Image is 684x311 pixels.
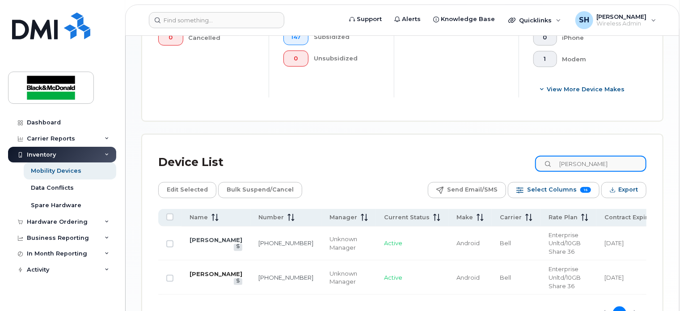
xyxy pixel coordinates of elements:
[149,12,284,28] input: Find something...
[547,85,625,94] span: View More Device Makes
[597,20,647,27] span: Wireless Admin
[384,274,402,281] span: Active
[562,30,633,46] div: iPhone
[384,239,402,247] span: Active
[549,231,581,255] span: Enterprise Unltd/10GB Share 36
[549,213,578,222] span: Rate Plan
[234,244,242,251] a: View Last Bill
[329,235,368,251] div: Unknown Manager
[258,274,313,281] a: [PHONE_NUMBER]
[580,187,591,193] span: 16
[541,55,549,63] span: 1
[519,17,552,24] span: Quicklinks
[314,51,380,67] div: Unsubsidized
[597,13,647,20] span: [PERSON_NAME]
[427,10,501,28] a: Knowledge Base
[527,183,577,196] span: Select Columns
[166,34,176,41] span: 0
[428,182,506,198] button: Send Email/SMS
[283,51,308,67] button: 0
[388,10,427,28] a: Alerts
[508,182,600,198] button: Select Columns 16
[569,11,663,29] div: Serena Hunter
[533,81,632,98] button: View More Device Makes
[441,15,495,24] span: Knowledge Base
[227,183,294,196] span: Bulk Suspend/Cancel
[167,183,208,196] span: Edit Selected
[158,182,216,198] button: Edit Selected
[190,270,242,277] a: [PERSON_NAME]
[190,213,208,222] span: Name
[500,213,522,222] span: Carrier
[384,213,430,222] span: Current Status
[329,269,368,286] div: Unknown Manager
[329,213,357,222] span: Manager
[258,239,313,247] a: [PHONE_NUMBER]
[291,55,301,62] span: 0
[579,15,589,26] span: SH
[562,51,633,67] div: Modem
[343,10,388,28] a: Support
[456,213,473,222] span: Make
[500,239,511,247] span: Bell
[190,236,242,243] a: [PERSON_NAME]
[357,15,382,24] span: Support
[189,30,255,46] div: Cancelled
[456,239,480,247] span: Android
[533,51,557,67] button: 1
[604,274,624,281] span: [DATE]
[402,15,421,24] span: Alerts
[500,274,511,281] span: Bell
[283,29,308,45] button: 147
[456,274,480,281] span: Android
[258,213,284,222] span: Number
[604,239,624,247] span: [DATE]
[314,29,380,45] div: Subsidized
[549,265,581,289] span: Enterprise Unltd/10GB Share 36
[502,11,567,29] div: Quicklinks
[158,151,224,174] div: Device List
[604,213,651,222] span: Contract Expiry
[533,30,557,46] button: 0
[234,278,242,285] a: View Last Bill
[158,30,183,46] button: 0
[535,156,646,172] input: Search Device List ...
[291,34,301,41] span: 147
[618,183,638,196] span: Export
[541,34,549,41] span: 0
[218,182,302,198] button: Bulk Suspend/Cancel
[601,182,646,198] button: Export
[447,183,498,196] span: Send Email/SMS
